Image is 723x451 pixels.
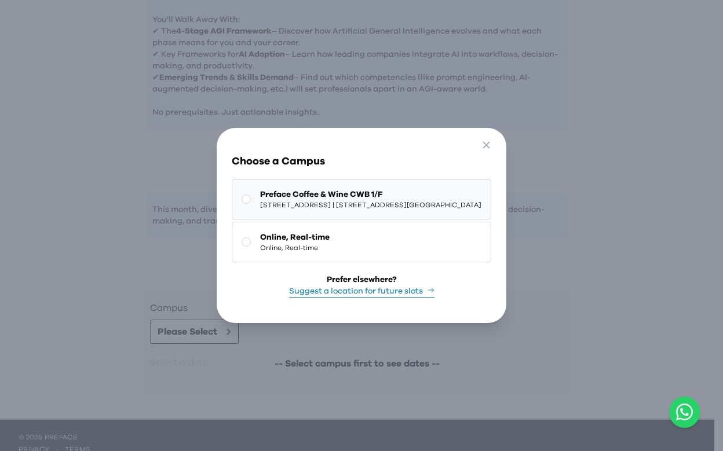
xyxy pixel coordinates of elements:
[232,153,491,170] h3: Choose a Campus
[289,285,434,298] button: Suggest a location for future slots
[260,232,330,243] span: Online, Real-time
[260,243,330,252] span: Online, Real-time
[327,274,397,285] div: Prefer elsewhere?
[232,222,491,262] button: Online, Real-timeOnline, Real-time
[232,179,491,219] button: Preface Coffee & Wine CWB 1/F[STREET_ADDRESS] | [STREET_ADDRESS][GEOGRAPHIC_DATA]
[260,200,481,210] span: [STREET_ADDRESS] | [STREET_ADDRESS][GEOGRAPHIC_DATA]
[260,189,481,200] span: Preface Coffee & Wine CWB 1/F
